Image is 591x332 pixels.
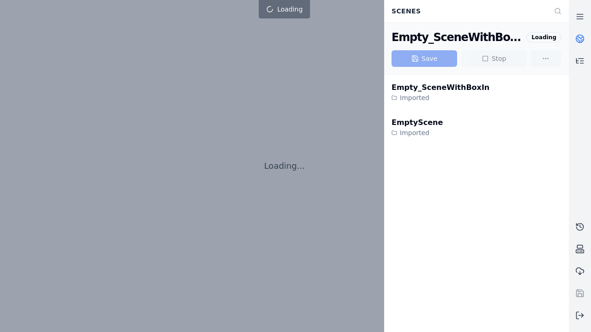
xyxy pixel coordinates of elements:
div: EmptyScene [392,117,443,128]
p: Loading... [264,160,305,172]
div: Empty_SceneWithBoxIn [392,82,489,93]
span: Loading [277,5,302,14]
div: Empty_SceneWithBoxIn [392,30,523,45]
div: Imported [392,128,443,137]
div: Imported [392,93,489,102]
div: Loading [526,32,561,42]
div: Scenes [386,2,549,20]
